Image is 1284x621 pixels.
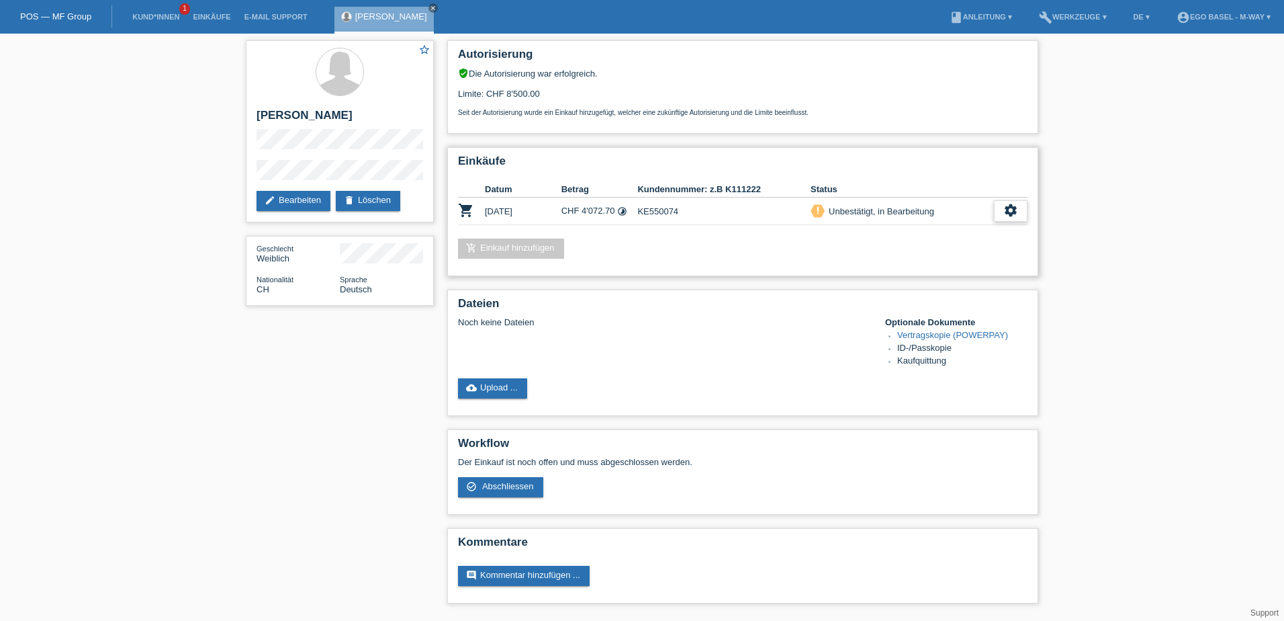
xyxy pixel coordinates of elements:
[458,536,1027,556] h2: Kommentare
[825,204,934,218] div: Unbestätigt, in Bearbeitung
[20,11,91,22] a: POS — MF Group
[466,382,477,393] i: cloud_upload
[458,202,474,218] i: POSP00028688
[1127,13,1156,21] a: DE ▾
[265,195,275,206] i: edit
[458,68,469,79] i: verified_user
[466,570,477,581] i: comment
[1250,608,1279,618] a: Support
[1177,11,1190,24] i: account_circle
[458,457,1027,467] p: Der Einkauf ist noch offen und muss abgeschlossen werden.
[458,297,1027,317] h2: Dateien
[466,481,477,492] i: check_circle_outline
[257,109,423,129] h2: [PERSON_NAME]
[561,198,638,225] td: CHF 4'072.70
[885,317,1027,327] h4: Optionale Dokumente
[637,198,811,225] td: KE550074
[458,437,1027,457] h2: Workflow
[340,276,367,284] span: Sprache
[482,481,534,491] span: Abschliessen
[238,13,314,21] a: E-Mail Support
[336,191,400,211] a: deleteLöschen
[458,155,1027,175] h2: Einkäufe
[1032,13,1113,21] a: buildWerkzeuge ▾
[950,11,963,24] i: book
[458,477,543,497] a: check_circle_outline Abschliessen
[617,206,627,216] i: Fixe Raten (48 Raten)
[561,181,638,198] th: Betrag
[466,243,477,253] i: add_shopping_cart
[428,3,438,13] a: close
[811,181,994,198] th: Status
[458,239,564,259] a: add_shopping_cartEinkauf hinzufügen
[458,109,1027,116] p: Seit der Autorisierung wurde ein Einkauf hinzugefügt, welcher eine zukünftige Autorisierung und d...
[458,566,590,586] a: commentKommentar hinzufügen ...
[1003,203,1018,218] i: settings
[257,245,293,253] span: Geschlecht
[897,356,1027,368] li: Kaufquittung
[458,48,1027,68] h2: Autorisierung
[257,284,269,294] span: Schweiz
[458,68,1027,79] div: Die Autorisierung war erfolgreich.
[344,195,355,206] i: delete
[257,243,340,263] div: Weiblich
[257,276,293,284] span: Nationalität
[458,79,1027,116] div: Limite: CHF 8'500.00
[355,11,427,22] a: [PERSON_NAME]
[126,13,186,21] a: Kund*innen
[897,330,1008,340] a: Vertragskopie (POWERPAY)
[1039,11,1052,24] i: build
[186,13,237,21] a: Einkäufe
[637,181,811,198] th: Kundennummer: z.B K111222
[943,13,1019,21] a: bookAnleitung ▾
[897,343,1027,356] li: ID-/Passkopie
[418,44,430,58] a: star_border
[340,284,372,294] span: Deutsch
[1170,13,1277,21] a: account_circleEGO Basel - m-way ▾
[430,5,437,11] i: close
[485,181,561,198] th: Datum
[458,317,868,327] div: Noch keine Dateien
[458,378,527,399] a: cloud_uploadUpload ...
[257,191,330,211] a: editBearbeiten
[813,206,823,215] i: priority_high
[179,3,190,15] span: 1
[485,198,561,225] td: [DATE]
[418,44,430,56] i: star_border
